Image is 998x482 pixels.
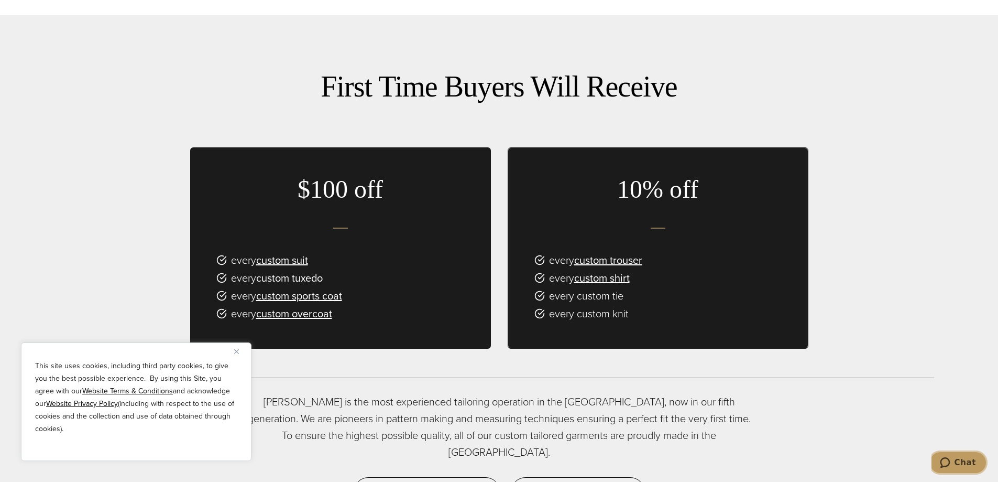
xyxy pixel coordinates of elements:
span: every [231,270,323,286]
span: every [231,305,332,322]
a: custom trouser [574,252,642,268]
span: every [231,287,342,304]
a: custom tuxedo [256,270,323,286]
p: [PERSON_NAME] is the most experienced tailoring operation in the [GEOGRAPHIC_DATA], now in our fi... [243,393,756,460]
span: every [231,252,308,269]
span: every [549,252,642,269]
p: This site uses cookies, including third party cookies, to give you the best possible experience. ... [35,360,237,435]
iframe: Opens a widget where you can chat to one of our agents [931,451,988,477]
a: custom shirt [574,270,630,286]
img: Close [234,349,239,354]
a: Website Terms & Conditions [82,385,173,397]
a: custom sports coat [256,288,342,304]
h3: $100 off [190,174,491,205]
h2: First Time Buyers Will Receive [190,68,808,105]
a: custom suit [256,252,308,268]
span: every [549,270,630,286]
button: Close [234,345,247,358]
span: every custom knit [549,305,629,322]
span: every custom tie [549,287,623,304]
h3: 10% off [508,174,808,205]
a: custom overcoat [256,306,332,322]
a: Website Privacy Policy [46,398,118,409]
